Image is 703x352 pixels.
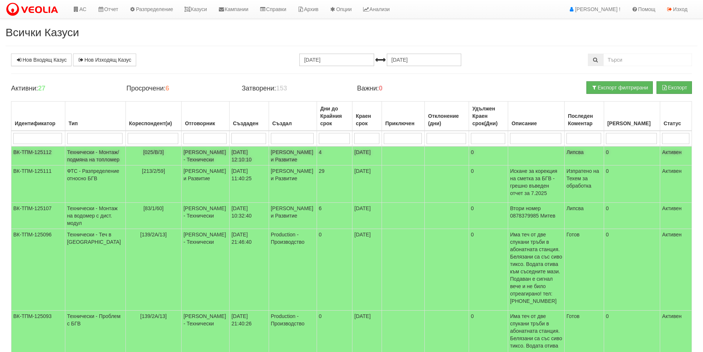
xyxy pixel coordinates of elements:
[469,102,508,131] th: Удължен Краен срок(Дни): No sort applied, activate to apply an ascending sort
[183,118,227,129] div: Отговорник
[382,102,425,131] th: Приключен: No sort applied, activate to apply an ascending sort
[510,231,562,305] p: Има теч от две спукани тръби в абонатната станция. Белязани са със сиво тиксо. Водата отива към с...
[182,229,230,311] td: [PERSON_NAME] - Технически
[319,232,322,237] span: 0
[11,146,65,165] td: ВК-ТПМ-125112
[6,26,697,38] h2: Всички Казуси
[566,313,580,319] span: Готов
[140,232,167,237] span: [139/2А/13]
[603,54,692,66] input: Търсене по Идентификатор, Бл/Вх/Ап, Тип, Описание, Моб. Номер, Имейл, Файл, Коментар,
[379,85,383,92] b: 0
[11,165,65,203] td: ВК-ТПМ-125111
[564,102,604,131] th: Последен Коментар: No sort applied, activate to apply an ascending sort
[352,146,382,165] td: [DATE]
[604,146,660,165] td: 0
[269,102,317,131] th: Създал: No sort applied, activate to apply an ascending sort
[566,149,584,155] span: Липсва
[231,118,266,129] div: Създаден
[566,111,602,129] div: Последен Коментар
[165,85,169,92] b: 6
[230,165,269,203] td: [DATE] 11:40:25
[230,229,269,311] td: [DATE] 21:46:40
[604,229,660,311] td: 0
[182,165,230,203] td: [PERSON_NAME] и Развитие
[65,165,125,203] td: ФТС - Разпределение относно БГВ
[319,149,322,155] span: 4
[319,103,351,129] div: Дни до Крайния срок
[352,229,382,311] td: [DATE]
[357,85,461,92] h4: Важни:
[319,313,322,319] span: 0
[660,229,692,311] td: Активен
[425,102,469,131] th: Отклонение (дни): No sort applied, activate to apply an ascending sort
[65,203,125,229] td: Технически - Монтаж на водомер с дист. модул
[469,146,508,165] td: 0
[471,103,506,129] div: Удължен Краен срок(Дни)
[586,81,653,94] button: Експорт филтрирани
[269,203,317,229] td: [PERSON_NAME] и Развитие
[182,146,230,165] td: [PERSON_NAME] - Технически
[126,85,230,92] h4: Просрочени:
[230,203,269,229] td: [DATE] 10:32:40
[660,203,692,229] td: Активен
[469,165,508,203] td: 0
[230,102,269,131] th: Създаден: No sort applied, activate to apply an ascending sort
[510,205,562,219] p: Втори номер 0878379985 Митев
[182,203,230,229] td: [PERSON_NAME] - Технически
[510,118,562,129] div: Описание
[317,102,352,131] th: Дни до Крайния срок: No sort applied, activate to apply an ascending sort
[660,102,692,131] th: Статус: No sort applied, activate to apply an ascending sort
[11,102,65,131] th: Идентификатор: No sort applied, activate to apply an ascending sort
[352,102,382,131] th: Краен срок: No sort applied, activate to apply an ascending sort
[65,102,125,131] th: Тип: No sort applied, activate to apply an ascending sort
[354,111,380,129] div: Краен срок
[657,81,692,94] button: Експорт
[660,165,692,203] td: Активен
[67,118,124,129] div: Тип
[660,146,692,165] td: Активен
[182,102,230,131] th: Отговорник: No sort applied, activate to apply an ascending sort
[319,168,325,174] span: 29
[469,203,508,229] td: 0
[604,203,660,229] td: 0
[6,2,62,17] img: VeoliaLogo.png
[144,205,164,211] span: [83/1/60]
[140,313,167,319] span: [139/2А/13]
[276,85,287,92] b: 153
[604,165,660,203] td: 0
[11,85,115,92] h4: Активни:
[38,85,45,92] b: 27
[319,205,322,211] span: 6
[11,203,65,229] td: ВК-ТПМ-125107
[269,229,317,311] td: Production - Производство
[566,168,599,189] span: Изпратено на Техем за обработка
[510,167,562,197] p: Искане за корекция на сметка за БГВ - грешно въведен отчет за 7.2025
[242,85,346,92] h4: Затворени:
[230,146,269,165] td: [DATE] 12:10:10
[352,203,382,229] td: [DATE]
[269,165,317,203] td: [PERSON_NAME] и Развитие
[352,165,382,203] td: [DATE]
[269,146,317,165] td: [PERSON_NAME] и Развитие
[65,229,125,311] td: Технически - Теч в [GEOGRAPHIC_DATA]
[11,229,65,311] td: ВК-ТПМ-125096
[662,118,690,129] div: Статус
[142,168,165,174] span: [213/2/59]
[65,146,125,165] td: Технически - Монтаж/подмяна на топломер
[566,232,580,237] span: Готов
[13,118,63,129] div: Идентификатор
[469,229,508,311] td: 0
[128,118,180,129] div: Кореспондент(и)
[143,149,164,155] span: [025/В/3]
[125,102,182,131] th: Кореспондент(и): No sort applied, activate to apply an ascending sort
[508,102,565,131] th: Описание: No sort applied, activate to apply an ascending sort
[271,118,315,129] div: Създал
[606,118,658,129] div: [PERSON_NAME]
[566,205,584,211] span: Липсва
[73,54,136,66] a: Нов Изходящ Казус
[384,118,423,129] div: Приключен
[604,102,660,131] th: Брой Файлове: No sort applied, activate to apply an ascending sort
[427,111,467,129] div: Отклонение (дни)
[11,54,72,66] a: Нов Входящ Казус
